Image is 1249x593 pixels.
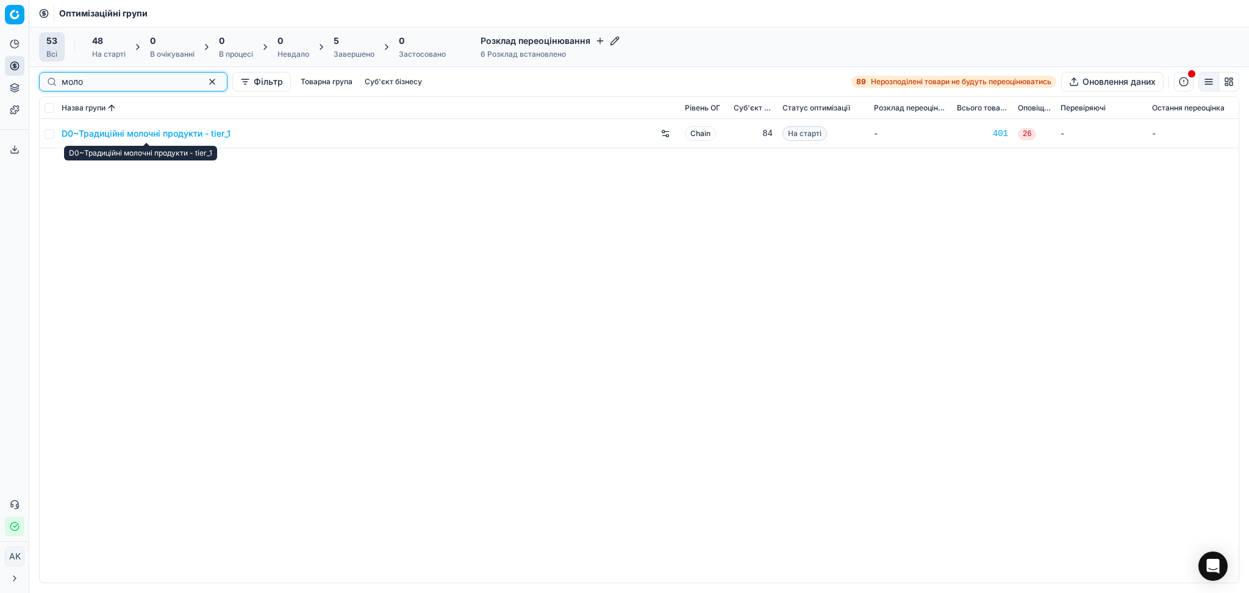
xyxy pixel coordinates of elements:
span: 48 [92,35,103,47]
a: 401 [957,128,1008,140]
span: 0 [150,35,156,47]
span: На старті [782,126,827,141]
button: AK [5,547,24,566]
span: Оптимізаційні групи [59,7,148,20]
button: Товарна група [296,74,357,89]
div: Всі [46,49,57,59]
span: 0 [219,35,224,47]
span: Розклад переоцінювання [874,103,947,113]
button: Фільтр [232,72,291,92]
span: Назва групи [62,103,106,113]
span: Остання переоцінка [1152,103,1225,113]
nav: breadcrumb [59,7,148,20]
td: - [869,119,952,148]
span: Перевіряючі [1061,103,1106,113]
span: Оповіщення [1018,103,1051,113]
span: 5 [334,35,339,47]
span: Нерозподілені товари не будуть переоцінюватись [871,77,1051,87]
td: - [1056,119,1147,148]
div: На старті [92,49,126,59]
span: 0 [399,35,404,47]
div: 84 [734,128,773,140]
div: Застосовано [399,49,446,59]
span: Рівень OГ [685,103,720,113]
button: Суб'єкт бізнесу [360,74,427,89]
span: 0 [277,35,283,47]
div: В процесі [219,49,253,59]
a: D0~Традиційні молочні продукти - tier_1 [62,128,231,140]
span: AK [5,547,24,566]
span: Chain [685,126,716,141]
span: Суб'єкт бізнесу [734,103,773,113]
span: 53 [46,35,57,47]
div: Невдало [277,49,309,59]
span: Статус оптимізації [782,103,850,113]
span: 26 [1018,128,1036,140]
strong: 89 [856,77,866,87]
h4: Розклад переоцінювання [481,35,620,47]
a: 89Нерозподілені товари не будуть переоцінюватись [851,76,1056,88]
div: В очікуванні [150,49,195,59]
div: Open Intercom Messenger [1198,552,1228,581]
button: Оновлення даних [1061,72,1164,92]
div: 6 Розклад встановлено [481,49,620,59]
td: - [1147,119,1239,148]
input: Пошук [62,76,195,88]
span: Всього товарів [957,103,1008,113]
div: D0~Традиційні молочні продукти - tier_1 [64,146,217,160]
button: Sorted by Назва групи ascending [106,102,118,114]
div: Завершено [334,49,374,59]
